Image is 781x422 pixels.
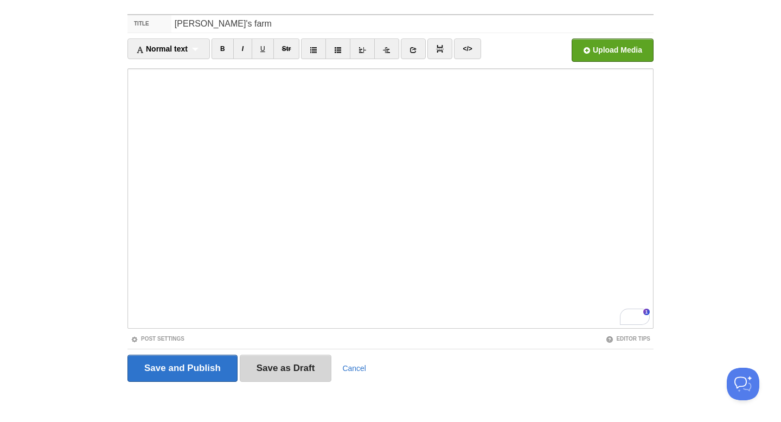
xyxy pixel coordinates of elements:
[131,336,184,342] a: Post Settings
[240,355,332,382] input: Save as Draft
[273,39,300,59] a: Str
[436,45,444,53] img: pagebreak-icon.png
[127,15,171,33] label: Title
[342,364,366,373] a: Cancel
[136,44,188,53] span: Normal text
[727,368,759,400] iframe: Help Scout Beacon - Open
[212,39,234,59] a: B
[606,336,650,342] a: Editor Tips
[454,39,481,59] a: </>
[252,39,274,59] a: U
[233,39,252,59] a: I
[127,355,238,382] input: Save and Publish
[282,45,291,53] del: Str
